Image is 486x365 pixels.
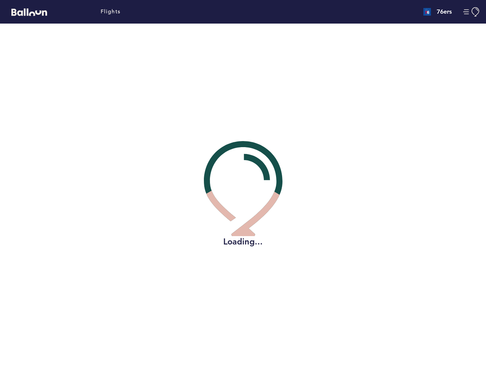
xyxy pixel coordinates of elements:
a: Balloon [6,8,47,16]
svg: Balloon [11,8,47,16]
h2: Loading... [204,236,282,248]
h4: 76ers [437,7,452,16]
a: Flights [101,8,121,16]
button: Manage Account [463,7,480,17]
